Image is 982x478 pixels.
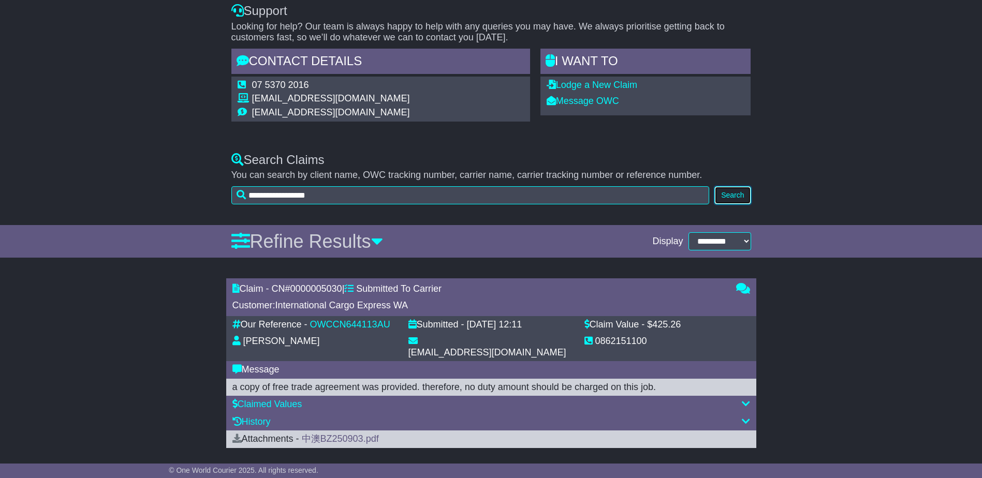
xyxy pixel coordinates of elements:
[169,466,318,474] span: © One World Courier 2025. All rights reserved.
[275,300,408,310] span: International Cargo Express WA
[232,399,302,409] a: Claimed Values
[252,93,410,107] td: [EMAIL_ADDRESS][DOMAIN_NAME]
[231,153,751,168] div: Search Claims
[232,382,750,393] div: a copy of free trade agreement was provided. therefore, no duty amount should be charged on this ...
[290,283,342,294] span: 0000005030
[231,170,751,181] p: You can search by client name, OWC tracking number, carrier name, carrier tracking number or refe...
[595,336,647,347] div: 0862151100
[356,283,442,294] span: Submitted To Carrier
[252,80,410,94] td: 07 5370 2016
[232,416,750,428] div: History
[547,80,637,90] a: Lodge a New Claim
[302,434,379,444] a: 中澳BZ250903.pdf
[467,319,522,331] div: [DATE] 12:11
[232,319,307,331] div: Our Reference -
[714,186,751,204] button: Search
[243,336,320,347] div: [PERSON_NAME]
[232,434,299,444] span: Attachments -
[540,49,751,77] div: I WANT to
[232,416,271,427] a: History
[408,319,464,331] div: Submitted -
[232,283,726,295] div: Claim - CN# |
[547,96,619,106] a: Message OWC
[231,231,383,252] a: Refine Results
[252,107,410,118] td: [EMAIL_ADDRESS][DOMAIN_NAME]
[232,399,750,410] div: Claimed Values
[232,364,750,376] div: Message
[647,319,681,331] div: $425.26
[652,236,683,247] span: Display
[584,319,645,331] div: Claim Value -
[231,49,530,77] div: Contact Details
[232,300,726,311] div: Customer:
[408,347,566,358] div: [EMAIL_ADDRESS][DOMAIN_NAME]
[310,319,390,330] a: OWCCN644113AU
[231,21,751,43] p: Looking for help? Our team is always happy to help with any queries you may have. We always prior...
[231,4,751,19] div: Support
